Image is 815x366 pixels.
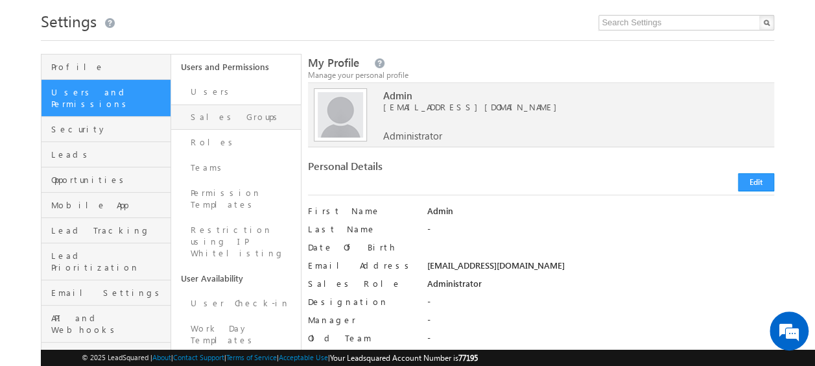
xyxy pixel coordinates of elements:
div: Administrator [427,278,774,296]
label: Sales Role [308,278,416,289]
span: 77195 [458,353,478,363]
span: © 2025 LeadSquared | | | | | [82,352,478,364]
a: Restriction using IP Whitelisting [171,217,301,266]
label: Last Name [308,223,416,235]
span: Your Leadsquared Account Number is [330,353,478,363]
span: Mobile App [51,199,167,211]
span: Administrator [383,130,442,141]
a: Mobile App [41,193,171,218]
a: Email Settings [41,280,171,306]
label: Manager [308,314,416,326]
a: Leads [41,142,171,167]
a: Teams [171,155,301,180]
span: Opportunities [51,174,167,186]
label: First Name [308,205,416,217]
span: Profile [51,61,167,73]
div: - [427,296,774,314]
span: Email Settings [51,287,167,299]
span: Security [51,123,167,135]
div: Manage your personal profile [308,69,775,81]
a: User Availability [171,266,301,291]
a: Permission Templates [171,180,301,217]
a: Users and Permissions [171,55,301,79]
button: Edit [738,173,774,191]
a: Lead Prioritization [41,243,171,280]
div: Personal Details [308,160,536,178]
span: [EMAIL_ADDRESS][DOMAIN_NAME] [383,101,757,113]
a: Opportunities [41,167,171,193]
div: - [427,314,774,332]
a: Terms of Service [226,353,277,361]
a: Work Day Templates [171,316,301,353]
span: API and Webhooks [51,312,167,335]
a: Sales Groups [171,104,301,130]
input: Search Settings [598,15,774,30]
a: Roles [171,130,301,155]
label: Email Address [308,260,416,271]
span: Users and Permissions [51,86,167,110]
span: Lead Tracking [51,225,167,236]
div: - [427,223,774,241]
span: My Profile [308,55,359,70]
div: Admin [427,205,774,223]
a: Users and Permissions [41,80,171,117]
a: Users [171,79,301,104]
span: Settings [41,10,97,31]
a: Profile [41,55,171,80]
span: Admin [383,90,757,101]
div: - [427,332,774,350]
label: Old Team [308,332,416,344]
a: User Check-in [171,291,301,316]
span: Leads [51,149,167,160]
a: About [152,353,171,361]
span: Lead Prioritization [51,250,167,273]
label: Date Of Birth [308,241,416,253]
a: Lead Tracking [41,218,171,243]
a: Contact Support [173,353,224,361]
div: [EMAIL_ADDRESS][DOMAIN_NAME] [427,260,774,278]
label: Designation [308,296,416,308]
a: Security [41,117,171,142]
a: Acceptable Use [279,353,328,361]
a: API and Webhooks [41,306,171,343]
